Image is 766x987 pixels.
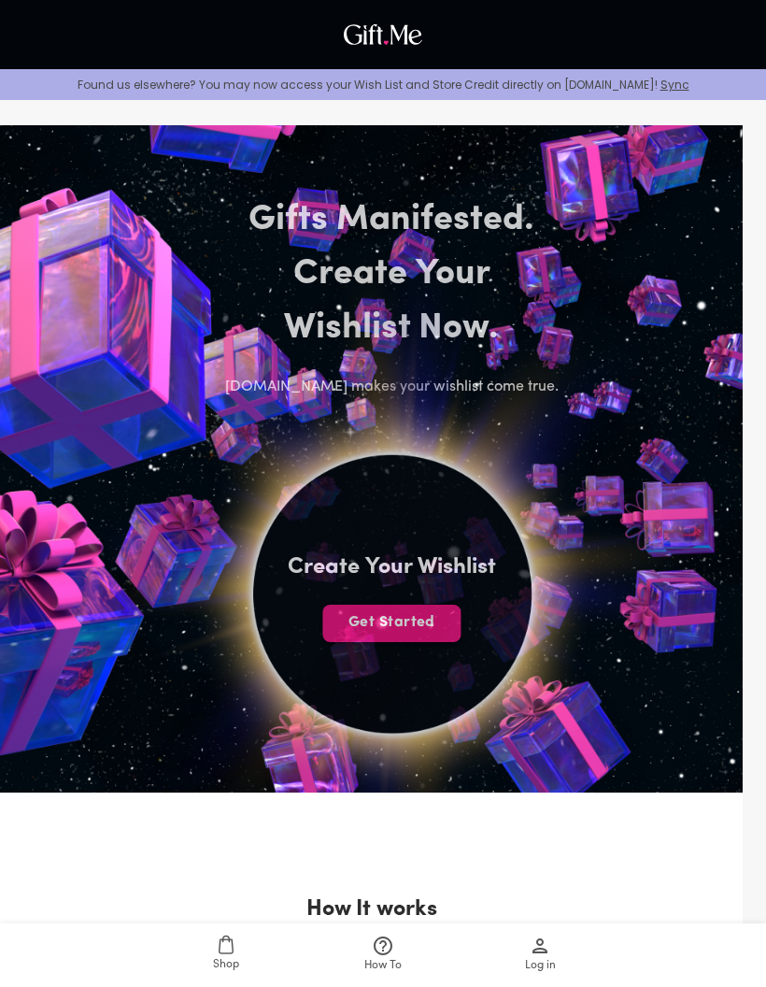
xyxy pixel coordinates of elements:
[364,957,402,975] span: How To
[213,956,239,974] span: Shop
[322,605,461,642] button: Get Started
[339,20,427,50] img: GiftMe Logo
[306,894,437,924] h2: How It works
[660,77,689,93] a: Sync
[305,923,461,987] a: How To
[148,923,305,987] a: Shop
[15,77,751,93] p: Found us elsewhere? You may now access your Wish List and Store Credit directly on [DOMAIN_NAME]!
[322,612,461,633] span: Get Started
[197,193,586,248] h2: Gifts Manifested.
[48,249,736,937] img: hero_sun_mobile.png
[525,957,556,975] span: Log in
[461,923,618,987] a: Log in
[288,552,496,582] h4: Create Your Wishlist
